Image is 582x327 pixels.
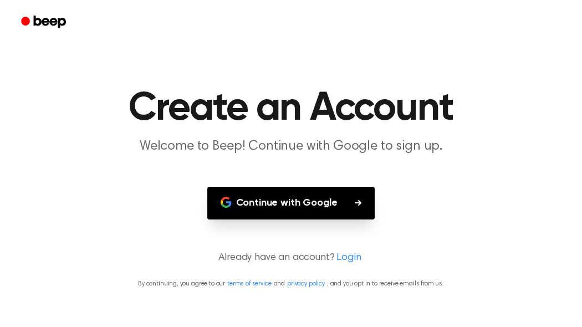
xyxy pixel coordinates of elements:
p: By continuing, you agree to our and , and you opt in to receive emails from us. [13,279,569,289]
h1: Create an Account [13,89,569,129]
a: terms of service [227,280,271,287]
a: privacy policy [287,280,325,287]
p: Welcome to Beep! Continue with Google to sign up. [78,137,504,156]
a: Login [336,251,361,265]
button: Continue with Google [207,187,375,219]
p: Already have an account? [13,251,569,265]
a: Beep [13,12,76,33]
